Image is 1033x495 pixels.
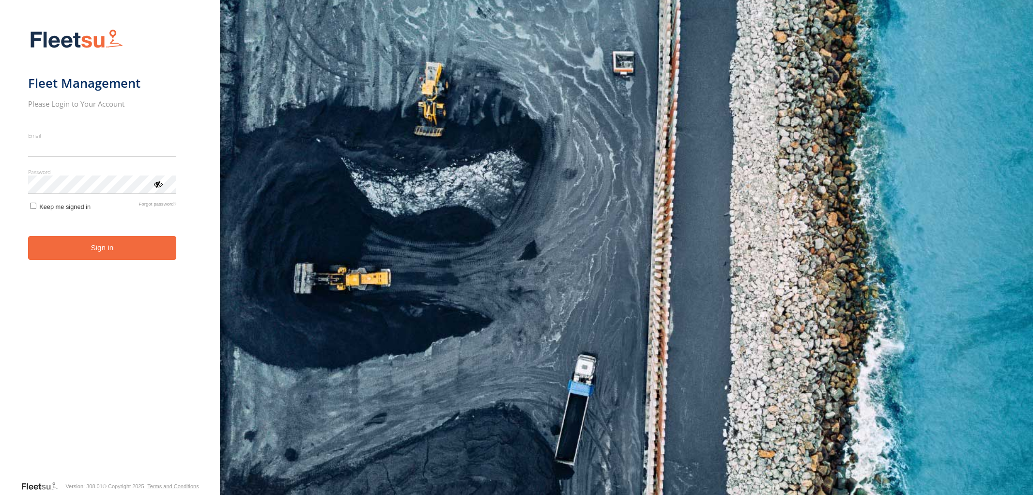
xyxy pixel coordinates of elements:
img: Fleetsu [28,27,125,52]
button: Sign in [28,236,177,260]
label: Email [28,132,177,139]
span: Keep me signed in [39,203,91,210]
h1: Fleet Management [28,75,177,91]
a: Forgot password? [139,201,176,210]
label: Password [28,168,177,176]
a: Visit our Website [21,481,65,491]
div: Version: 308.01 [65,483,102,489]
form: main [28,23,192,480]
div: ViewPassword [153,179,163,189]
h2: Please Login to Your Account [28,99,177,109]
div: © Copyright 2025 - [103,483,199,489]
input: Keep me signed in [30,203,36,209]
a: Terms and Conditions [147,483,199,489]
